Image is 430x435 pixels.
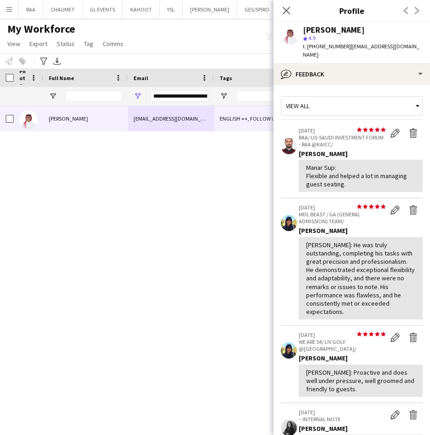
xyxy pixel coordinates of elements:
div: [PERSON_NAME] [299,150,423,158]
button: KAHOOT [123,0,160,18]
span: View all [286,102,309,110]
div: Feedback [273,63,430,85]
span: My Workforce [7,22,75,36]
p: [DATE] [299,331,386,338]
button: GL EVENTS [82,0,123,18]
button: GES/SPIRO [237,0,277,18]
input: Tags Filter Input [236,91,343,102]
div: [PERSON_NAME] [299,354,423,362]
div: [EMAIL_ADDRESS][DOMAIN_NAME] [128,106,214,131]
button: CHAUMET [43,0,82,18]
p: WE ARE 54/ LIV GOLF @[GEOGRAPHIC_DATA]/ [299,338,386,352]
img: Salah Elhillo [19,110,38,129]
app-action-btn: Advanced filters [38,56,49,67]
span: Export [29,40,47,48]
span: Comms [103,40,123,48]
span: Email [134,75,148,81]
div: [PERSON_NAME]: He was truly outstanding, completing his tasks with great precision and profession... [306,241,415,316]
span: [PERSON_NAME] [49,115,88,122]
span: t. [PHONE_NUMBER] [303,43,351,50]
div: [PERSON_NAME] [299,226,423,235]
p: MDL BEAST / GA (GENERAL ADMISSION) TEAM/ [299,211,386,225]
span: 4.9 [308,35,315,41]
h3: Profile [273,5,430,17]
a: View [4,38,24,50]
span: | [EMAIL_ADDRESS][DOMAIN_NAME] [303,43,419,58]
div: [PERSON_NAME]: Proactive and does well under pressure, well groomed and friendly to guests. [306,368,415,394]
button: Open Filter Menu [49,92,57,100]
input: Full Name Filter Input [65,91,122,102]
button: Open Filter Menu [134,92,142,100]
div: Manar Sup: Flexible and helped a lot in managing guest seating. [306,163,415,189]
button: Open Filter Menu [220,92,228,100]
div: [PERSON_NAME] [303,26,365,34]
div: ENGLISH ++, FOLLOW UP , [PERSON_NAME] PROFILE, RAA , TOP HOST/HOSTESS, TOP PROMOTER, TOP [PERSON_... [214,106,349,131]
button: YSL [160,0,183,18]
button: RAA [19,0,43,18]
button: [PERSON_NAME] [183,0,237,18]
a: Export [26,38,51,50]
a: Comms [99,38,127,50]
span: Tags [220,75,232,81]
a: Tag [80,38,97,50]
p: [DATE] [299,409,386,416]
a: Status [53,38,78,50]
span: Full Name [49,75,74,81]
span: View [7,40,20,48]
p: [DATE] [299,127,386,134]
span: Status [57,40,75,48]
div: [PERSON_NAME] [299,424,423,433]
span: Photo [19,68,27,88]
input: Email Filter Input [150,91,209,102]
span: Tag [84,40,93,48]
p: – INTERNAL NOTE [299,416,386,423]
p: RAA/ US-SAUDI INVESTMENT FORUM - RAA @KAICC/ [299,134,386,148]
app-action-btn: Export XLSX [52,56,63,67]
p: [DATE] [299,204,386,211]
